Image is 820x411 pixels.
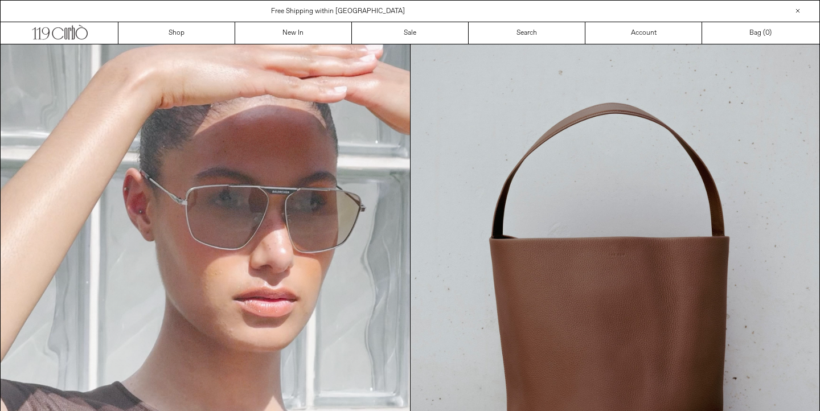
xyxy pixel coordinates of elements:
[352,22,469,44] a: Sale
[118,22,235,44] a: Shop
[702,22,819,44] a: Bag ()
[469,22,585,44] a: Search
[765,28,769,38] span: 0
[235,22,352,44] a: New In
[765,28,772,38] span: )
[271,7,405,16] a: Free Shipping within [GEOGRAPHIC_DATA]
[585,22,702,44] a: Account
